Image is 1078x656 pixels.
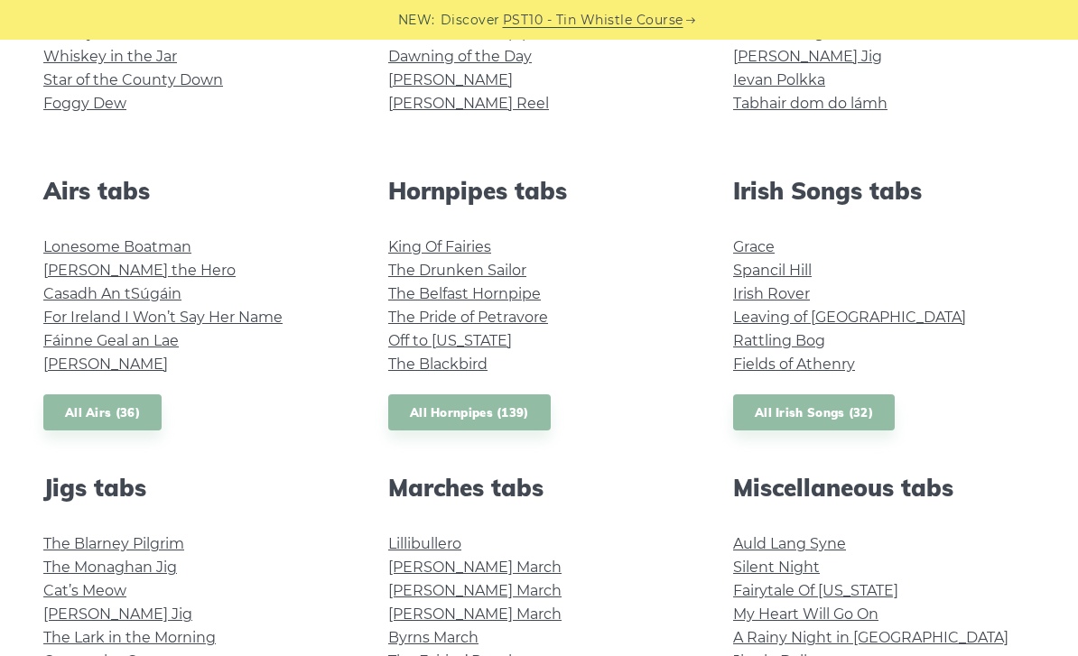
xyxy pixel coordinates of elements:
[388,24,541,42] a: The Sailor’s Hornpipe
[43,394,162,431] a: All Airs (36)
[43,95,126,112] a: Foggy Dew
[388,262,526,279] a: The Drunken Sailor
[43,24,122,42] a: Galway Girl
[733,95,887,112] a: Tabhair dom do lámh
[388,394,551,431] a: All Hornpipes (139)
[733,285,810,302] a: Irish Rover
[388,309,548,326] a: The Pride of Petravore
[388,48,532,65] a: Dawning of the Day
[388,332,512,349] a: Off to [US_STATE]
[733,48,882,65] a: [PERSON_NAME] Jig
[43,71,223,88] a: Star of the County Down
[43,238,191,255] a: Lonesome Boatman
[388,559,562,576] a: [PERSON_NAME] March
[733,356,855,373] a: Fields of Athenry
[43,356,168,373] a: [PERSON_NAME]
[43,262,236,279] a: [PERSON_NAME] the Hero
[43,474,345,502] h2: Jigs tabs
[388,474,690,502] h2: Marches tabs
[733,605,878,623] a: My Heart Will Go On
[388,605,562,623] a: [PERSON_NAME] March
[733,559,820,576] a: Silent Night
[503,10,683,31] a: PST10 - Tin Whistle Course
[43,309,283,326] a: For Ireland I Won’t Say Her Name
[733,177,1035,205] h2: Irish Songs tabs
[733,629,1008,646] a: A Rainy Night in [GEOGRAPHIC_DATA]
[733,71,825,88] a: Ievan Polkka
[43,535,184,552] a: The Blarney Pilgrim
[441,10,500,31] span: Discover
[43,177,345,205] h2: Airs tabs
[733,394,895,431] a: All Irish Songs (32)
[388,95,549,112] a: [PERSON_NAME] Reel
[388,535,461,552] a: Lillibullero
[43,559,177,576] a: The Monaghan Jig
[733,474,1035,502] h2: Miscellaneous tabs
[733,582,898,599] a: Fairytale Of [US_STATE]
[43,605,192,623] a: [PERSON_NAME] Jig
[43,48,177,65] a: Whiskey in the Jar
[388,356,488,373] a: The Blackbird
[733,262,812,279] a: Spancil Hill
[388,71,513,88] a: [PERSON_NAME]
[43,582,126,599] a: Cat’s Meow
[43,629,216,646] a: The Lark in the Morning
[733,238,775,255] a: Grace
[733,24,824,42] a: The Kesh Jig
[388,285,541,302] a: The Belfast Hornpipe
[388,582,562,599] a: [PERSON_NAME] March
[733,535,846,552] a: Auld Lang Syne
[388,238,491,255] a: King Of Fairies
[733,332,825,349] a: Rattling Bog
[43,332,179,349] a: Fáinne Geal an Lae
[388,629,479,646] a: Byrns March
[388,177,690,205] h2: Hornpipes tabs
[43,285,181,302] a: Casadh An tSúgáin
[398,10,435,31] span: NEW:
[733,309,966,326] a: Leaving of [GEOGRAPHIC_DATA]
